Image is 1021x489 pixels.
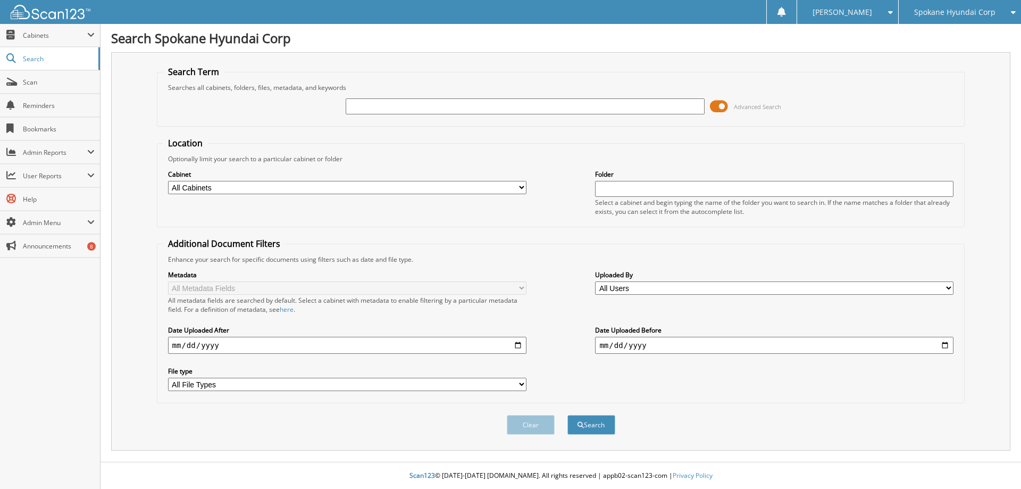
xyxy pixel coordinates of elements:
h1: Search Spokane Hyundai Corp [111,29,1010,47]
span: Bookmarks [23,125,95,134]
span: Reminders [23,101,95,110]
span: Help [23,195,95,204]
div: 8 [87,242,96,251]
span: Search [23,54,93,63]
div: Select a cabinet and begin typing the name of the folder you want to search in. If the name match... [595,198,953,216]
label: Cabinet [168,170,526,179]
div: Searches all cabinets, folders, files, metadata, and keywords [163,83,959,92]
span: Admin Menu [23,218,87,227]
span: User Reports [23,171,87,180]
a: here [280,305,294,314]
span: Scan123 [409,471,435,480]
label: Folder [595,170,953,179]
span: Announcements [23,242,95,251]
legend: Search Term [163,66,224,78]
button: Search [567,415,615,435]
label: File type [168,367,526,376]
label: Metadata [168,270,526,279]
span: Cabinets [23,31,87,40]
a: Privacy Policy [673,471,713,480]
input: end [595,337,953,354]
div: Enhance your search for specific documents using filters such as date and file type. [163,255,959,264]
legend: Location [163,137,208,149]
img: scan123-logo-white.svg [11,5,90,19]
label: Uploaded By [595,270,953,279]
legend: Additional Document Filters [163,238,286,250]
span: [PERSON_NAME] [813,9,872,15]
span: Scan [23,78,95,87]
label: Date Uploaded Before [595,326,953,335]
input: start [168,337,526,354]
span: Advanced Search [734,103,781,111]
div: Optionally limit your search to a particular cabinet or folder [163,154,959,163]
button: Clear [507,415,555,435]
div: © [DATE]-[DATE] [DOMAIN_NAME]. All rights reserved | appb02-scan123-com | [101,463,1021,489]
span: Admin Reports [23,148,87,157]
label: Date Uploaded After [168,326,526,335]
div: All metadata fields are searched by default. Select a cabinet with metadata to enable filtering b... [168,296,526,314]
span: Spokane Hyundai Corp [914,9,995,15]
